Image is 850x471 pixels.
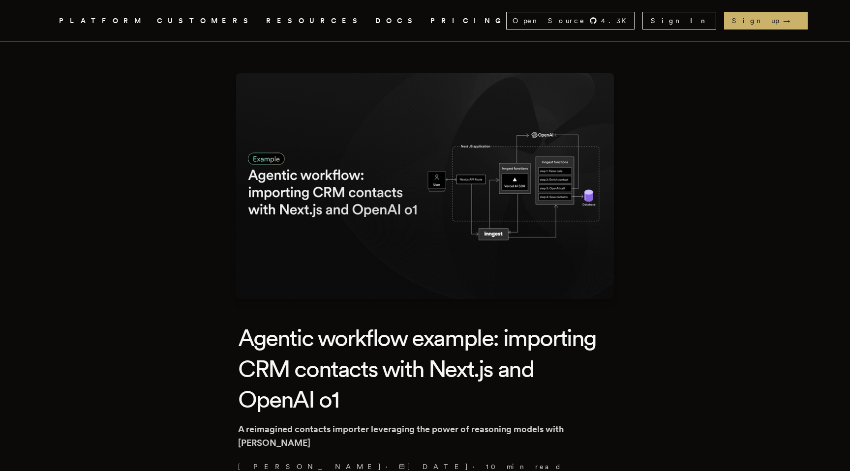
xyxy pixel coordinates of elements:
[783,16,800,26] span: →
[375,15,419,27] a: DOCS
[236,73,614,299] img: Featured image for Agentic workflow example: importing CRM contacts with Next.js and OpenAI o1 bl...
[430,15,506,27] a: PRICING
[157,15,254,27] a: CUSTOMERS
[59,15,145,27] button: PLATFORM
[601,16,632,26] span: 4.3 K
[238,323,612,414] h1: Agentic workflow example: importing CRM contacts with Next.js and OpenAI o1
[266,15,364,27] button: RESOURCES
[724,12,808,29] a: Sign up
[513,16,585,26] span: Open Source
[642,12,716,29] a: Sign In
[238,422,612,450] p: A reimagined contacts importer leveraging the power of reasoning models with [PERSON_NAME]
